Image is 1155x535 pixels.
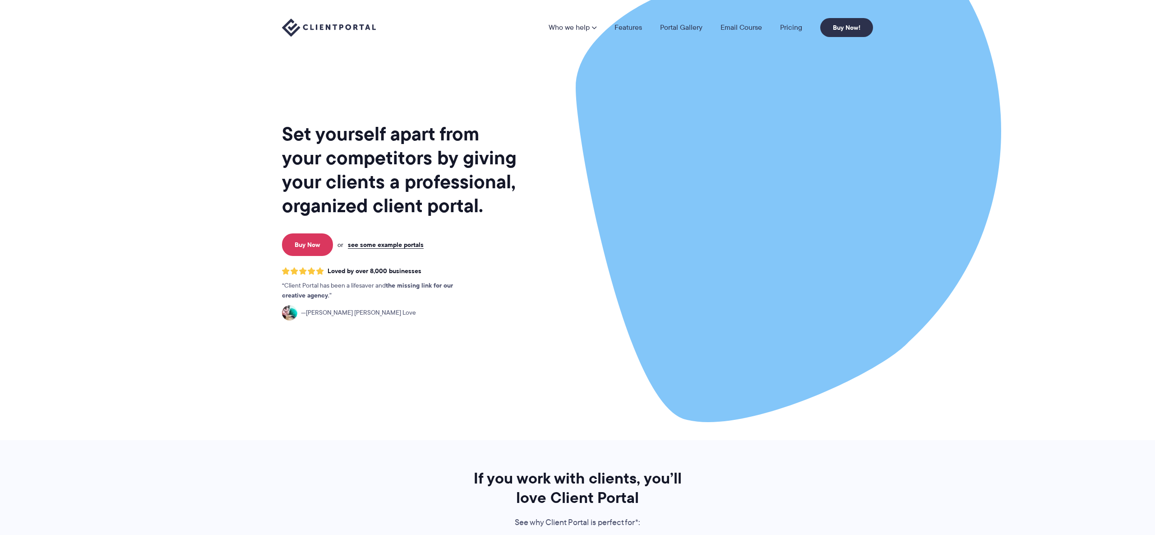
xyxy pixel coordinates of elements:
a: Buy Now! [820,18,873,37]
p: See why Client Portal is perfect for*: [461,516,694,530]
span: [PERSON_NAME] [PERSON_NAME] Love [301,308,416,318]
h1: Set yourself apart from your competitors by giving your clients a professional, organized client ... [282,122,518,218]
a: Who we help [549,24,596,31]
a: Buy Now [282,233,333,256]
a: Portal Gallery [660,24,702,31]
a: see some example portals [348,241,424,249]
a: Email Course [721,24,762,31]
h2: If you work with clients, you’ll love Client Portal [461,469,694,507]
span: or [337,241,343,249]
p: Client Portal has been a lifesaver and . [282,281,471,301]
a: Features [614,24,642,31]
a: Pricing [780,24,802,31]
span: Loved by over 8,000 businesses [328,267,421,275]
strong: the missing link for our creative agency [282,280,453,300]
